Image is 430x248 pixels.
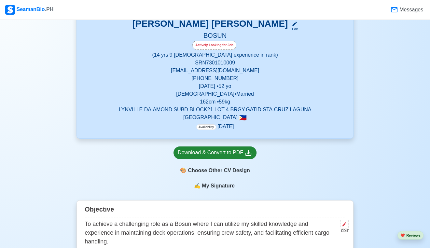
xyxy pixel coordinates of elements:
[178,149,252,157] div: Download & Convert to PDF
[398,6,423,14] span: Messages
[289,27,298,32] div: Edit
[338,228,349,233] div: EDIT
[85,98,345,106] p: 162 cm • 59 kg
[180,167,187,174] span: paint
[192,41,236,50] div: Actively Looking for Job
[85,59,345,67] p: SRN 7301010009
[85,90,345,98] p: [DEMOGRAPHIC_DATA] • Married
[173,146,257,159] a: Download & Convert to PDF
[201,182,236,190] span: My Signature
[194,182,201,190] span: sign
[85,67,345,75] p: [EMAIL_ADDRESS][DOMAIN_NAME]
[5,5,53,15] div: SeamanBio
[5,5,15,15] img: Logo
[85,82,345,90] p: [DATE] • 52 yo
[196,124,216,130] span: Availability
[85,75,345,82] p: [PHONE_NUMBER]
[173,164,257,177] div: Choose Other CV Design
[239,115,247,121] span: 🇵🇭
[85,32,345,41] h5: BOSUN
[196,123,234,131] p: [DATE]
[85,203,345,217] div: Objective
[45,7,54,12] span: .PH
[85,220,338,246] p: To achieve a challenging role as a Bosun where I can utilize my skilled knowledge and experience ...
[132,18,288,32] h3: [PERSON_NAME] [PERSON_NAME]
[400,233,405,237] span: heart
[85,51,345,59] p: (14 yrs 9 [DEMOGRAPHIC_DATA] experience in rank)
[85,106,345,114] p: LYNVILLE DAIAMOND SUBD.BLOCK21 LOT 4 BRGY.GATID STA.CRUZ LAGUNA
[85,114,345,121] p: [GEOGRAPHIC_DATA]
[397,231,423,240] button: heartReviews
